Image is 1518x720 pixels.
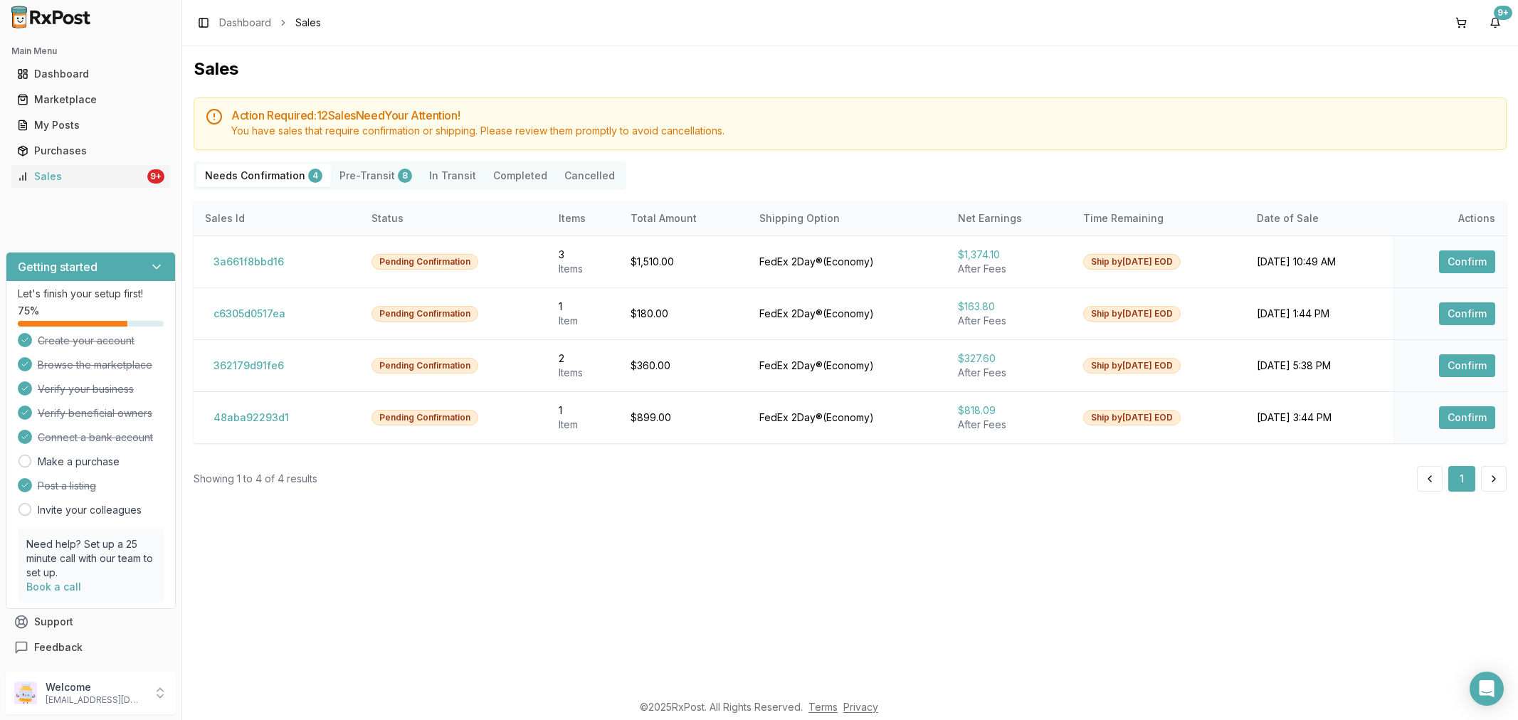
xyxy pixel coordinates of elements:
div: [DATE] 3:44 PM [1257,411,1381,425]
div: Pending Confirmation [371,358,478,374]
div: Item s [559,366,608,380]
button: Confirm [1439,406,1495,429]
button: Cancelled [556,164,623,187]
div: [DATE] 1:44 PM [1257,307,1381,321]
button: Pre-Transit [331,164,421,187]
div: Ship by [DATE] EOD [1083,254,1181,270]
button: Sales9+ [6,165,176,188]
button: My Posts [6,114,176,137]
span: Create your account [38,334,135,348]
span: 75 % [18,304,39,318]
div: $360.00 [631,359,737,373]
div: You have sales that require confirmation or shipping. Please review them promptly to avoid cancel... [231,124,1495,138]
div: 3 [559,248,608,262]
button: Confirm [1439,354,1495,377]
div: FedEx 2Day® ( Economy ) [759,255,935,269]
div: Marketplace [17,92,164,107]
div: Item [559,314,608,328]
p: [EMAIL_ADDRESS][DOMAIN_NAME] [46,694,144,706]
button: In Transit [421,164,485,187]
div: $327.60 [958,351,1060,366]
a: Privacy [843,701,878,713]
span: Verify your business [38,382,134,396]
h5: Action Required: 12 Sale s Need Your Attention! [231,110,1495,121]
div: Ship by [DATE] EOD [1083,410,1181,425]
button: Dashboard [6,63,176,85]
img: RxPost Logo [6,6,97,28]
a: Make a purchase [38,455,120,469]
a: Marketplace [11,87,170,112]
a: Purchases [11,138,170,164]
div: 9+ [147,169,164,184]
div: [DATE] 5:38 PM [1257,359,1381,373]
div: Showing 1 to 4 of 4 results [194,472,317,486]
a: Dashboard [219,16,271,30]
button: Completed [485,164,556,187]
div: FedEx 2Day® ( Economy ) [759,307,935,321]
button: Marketplace [6,88,176,111]
div: 2 [559,351,608,366]
button: 1 [1448,466,1475,492]
div: 8 [398,169,412,183]
a: My Posts [11,112,170,138]
h2: Main Menu [11,46,170,57]
th: Shipping Option [748,201,947,235]
div: After Fees [958,418,1060,432]
div: Sales [17,169,144,184]
div: FedEx 2Day® ( Economy ) [759,411,935,425]
span: Browse the marketplace [38,358,152,372]
div: Pending Confirmation [371,254,478,270]
p: Let's finish your setup first! [18,287,164,301]
th: Actions [1393,201,1507,235]
th: Items [547,201,619,235]
div: $899.00 [631,411,737,425]
div: 4 [308,169,322,183]
a: Terms [808,701,838,713]
a: Sales9+ [11,164,170,189]
div: Pending Confirmation [371,306,478,322]
div: Item s [559,262,608,276]
div: FedEx 2Day® ( Economy ) [759,359,935,373]
button: 9+ [1484,11,1507,34]
div: $180.00 [631,307,737,321]
span: Connect a bank account [38,430,153,445]
span: Sales [295,16,321,30]
button: 362179d91fe6 [205,354,292,377]
div: After Fees [958,366,1060,380]
div: Ship by [DATE] EOD [1083,358,1181,374]
button: c6305d0517ea [205,302,294,325]
div: $1,510.00 [631,255,737,269]
button: 48aba92293d1 [205,406,297,429]
div: 1 [559,300,608,314]
th: Date of Sale [1245,201,1393,235]
button: 3a661f8bbd16 [205,250,292,273]
th: Net Earnings [947,201,1072,235]
button: Purchases [6,139,176,162]
button: Feedback [6,635,176,660]
th: Time Remaining [1072,201,1245,235]
span: Post a listing [38,479,96,493]
div: Open Intercom Messenger [1470,672,1504,706]
div: [DATE] 10:49 AM [1257,255,1381,269]
a: Book a call [26,581,81,593]
button: Confirm [1439,302,1495,325]
th: Sales Id [194,201,360,235]
th: Total Amount [619,201,748,235]
th: Status [360,201,547,235]
button: Confirm [1439,250,1495,273]
div: My Posts [17,118,164,132]
span: Feedback [34,640,83,655]
nav: breadcrumb [219,16,321,30]
span: Verify beneficial owners [38,406,152,420]
div: Purchases [17,144,164,158]
div: Pending Confirmation [371,410,478,425]
p: Need help? Set up a 25 minute call with our team to set up. [26,537,155,580]
div: $818.09 [958,403,1060,418]
button: Support [6,609,176,635]
a: Dashboard [11,61,170,87]
div: $1,374.10 [958,248,1060,262]
div: 9+ [1494,6,1512,20]
button: Needs Confirmation [196,164,331,187]
div: After Fees [958,314,1060,328]
div: Dashboard [17,67,164,81]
